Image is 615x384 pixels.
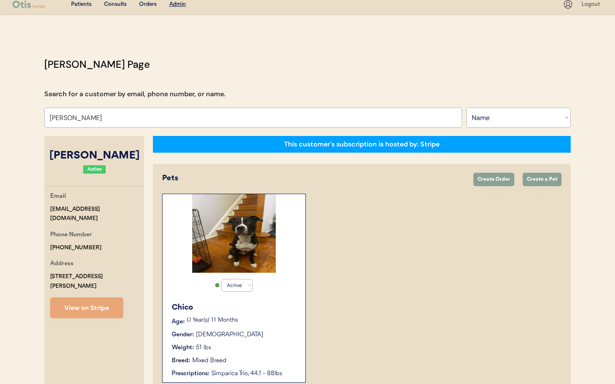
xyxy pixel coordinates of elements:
[139,0,157,9] div: Orders
[104,0,127,9] div: Consults
[50,259,74,269] div: Address
[211,369,297,378] div: Simparica Trio, 44.1 - 88lbs
[172,343,194,352] div: Weight:
[44,108,462,128] input: Search by name
[44,57,150,72] div: [PERSON_NAME] Page
[473,173,514,186] button: Create Order
[284,140,440,149] div: This customer's subscription is hosted by: Stripe
[50,243,102,253] div: [PHONE_NUMBER]
[169,1,186,7] u: Admin
[196,330,263,339] div: [DEMOGRAPHIC_DATA]
[172,356,190,365] div: Breed:
[192,356,226,365] div: Mixed Breed
[172,369,209,378] div: Prescriptions:
[44,89,226,99] div: Search for a customer by email, phone number, or name.
[172,330,194,339] div: Gender:
[172,302,297,313] div: Chico
[196,343,211,352] div: 51 lbs
[44,148,144,164] div: [PERSON_NAME]
[187,317,297,323] p: 0 Year(s) 11 Months
[50,230,92,241] div: Phone Number
[162,173,465,184] div: Pets
[582,0,602,9] div: Logout
[50,192,66,202] div: Email
[50,272,144,291] div: [STREET_ADDRESS][PERSON_NAME]
[172,317,185,326] div: Age:
[71,0,91,9] div: Patients
[523,173,562,186] button: Create a Pet
[192,194,276,273] img: image.jpg
[50,205,144,224] div: [EMAIL_ADDRESS][DOMAIN_NAME]
[50,297,123,318] button: View on Stripe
